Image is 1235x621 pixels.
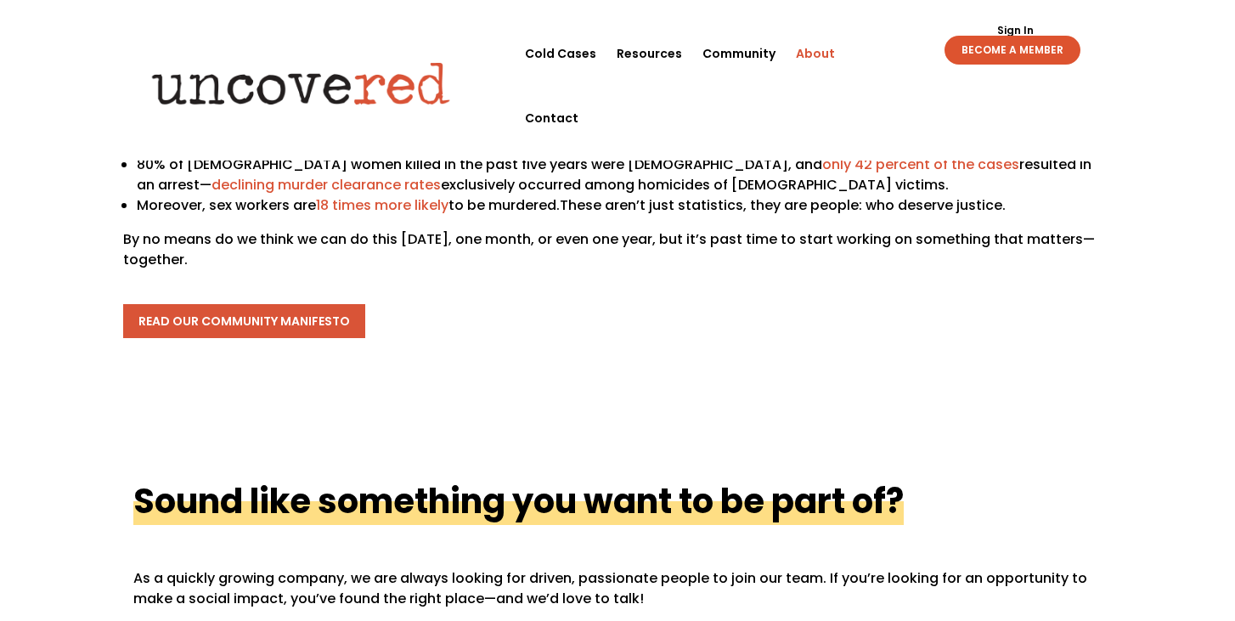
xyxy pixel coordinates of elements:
a: Community [702,21,775,86]
span: 80% of [DEMOGRAPHIC_DATA] women killed in the past five years were [DEMOGRAPHIC_DATA], and result... [137,155,1091,195]
span: — [484,589,496,608]
span: By no means do we think we can do this [DATE], one month, or even one year, but it’s past time to... [123,229,1095,269]
a: About [796,21,835,86]
a: 18 times more likely [316,195,448,215]
a: BECOME A MEMBER [945,36,1080,65]
h2: Sound like something you want to be part of? [133,477,904,525]
a: Contact [525,86,578,150]
a: read our community manifesto [123,304,365,338]
a: declining murder clearance rates [211,175,441,195]
span: These aren’t just statistics, they are people: who deserve justice. [560,195,1006,215]
p: As a quickly growing company, we are always looking for driven, passionate people to join our tea... [133,568,1102,609]
img: Uncovered logo [138,50,465,116]
a: only 42 percent of the cases [822,155,1019,174]
span: Moreover, sex workers are to be murdered. [137,195,560,215]
a: Resources [617,21,682,86]
a: Sign In [988,25,1043,36]
a: Cold Cases [525,21,596,86]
